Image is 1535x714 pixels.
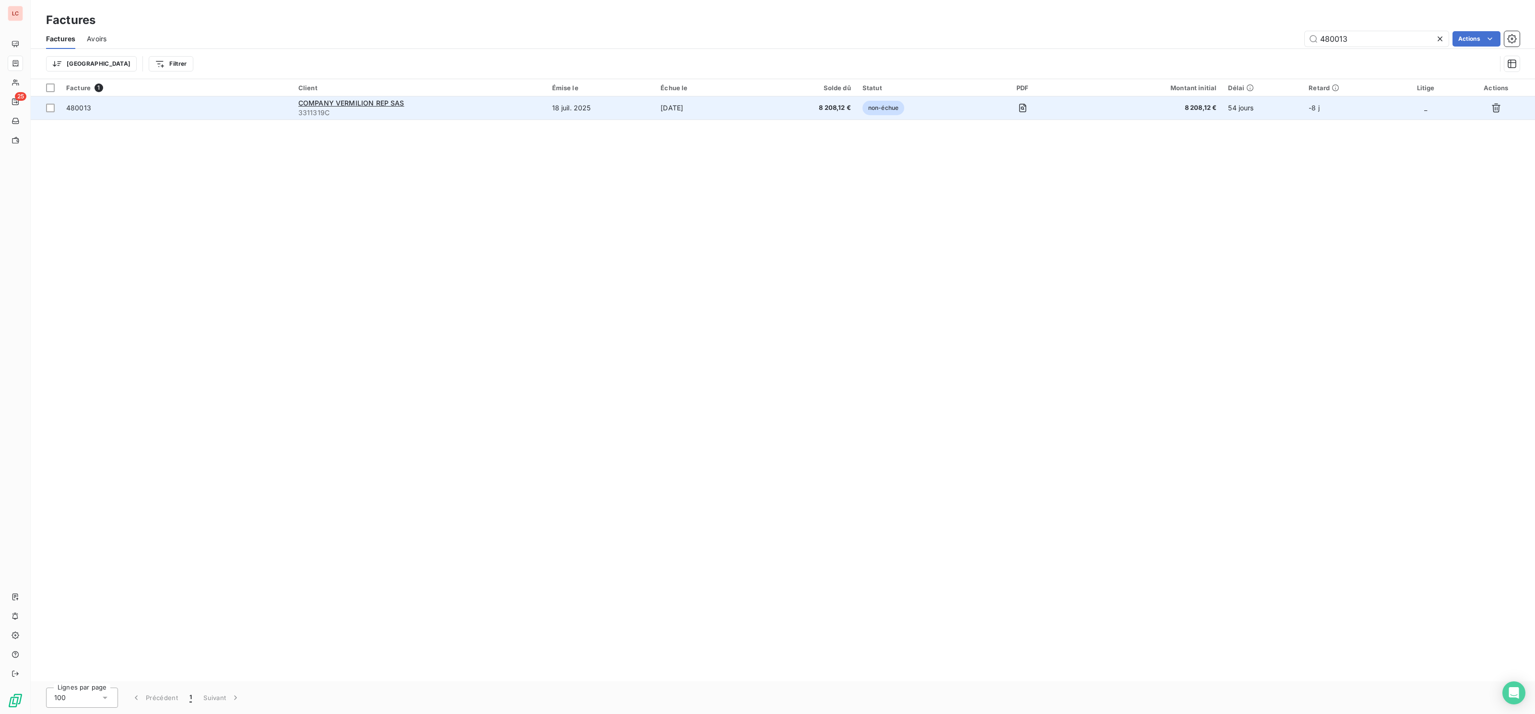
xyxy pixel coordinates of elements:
[768,84,850,92] div: Solde dû
[1305,31,1449,47] input: Rechercher
[862,101,904,115] span: non-échue
[87,34,106,44] span: Avoirs
[655,96,763,119] td: [DATE]
[54,693,66,702] span: 100
[198,688,246,708] button: Suivant
[1309,104,1320,112] span: -8 j
[46,56,137,71] button: [GEOGRAPHIC_DATA]
[546,96,655,119] td: 18 juil. 2025
[15,92,26,101] span: 25
[1452,31,1500,47] button: Actions
[552,84,649,92] div: Émise le
[184,688,198,708] button: 1
[768,103,850,113] span: 8 208,12 €
[1222,96,1303,119] td: 54 jours
[1463,84,1529,92] div: Actions
[8,6,23,21] div: LC
[978,84,1067,92] div: PDF
[1400,84,1452,92] div: Litige
[1502,681,1525,704] div: Open Intercom Messenger
[862,84,967,92] div: Statut
[1309,84,1388,92] div: Retard
[46,34,75,44] span: Factures
[8,693,23,708] img: Logo LeanPay
[126,688,184,708] button: Précédent
[298,108,541,118] span: 3311319C
[1228,84,1297,92] div: Délai
[46,12,95,29] h3: Factures
[1079,103,1217,113] span: 8 208,12 €
[149,56,193,71] button: Filtrer
[298,84,541,92] div: Client
[1424,104,1427,112] span: _
[298,99,404,107] span: COMPANY VERMILION REP SAS
[66,84,91,92] span: Facture
[661,84,757,92] div: Échue le
[1079,84,1217,92] div: Montant initial
[94,83,103,92] span: 1
[66,104,91,112] span: 480013
[189,693,192,702] span: 1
